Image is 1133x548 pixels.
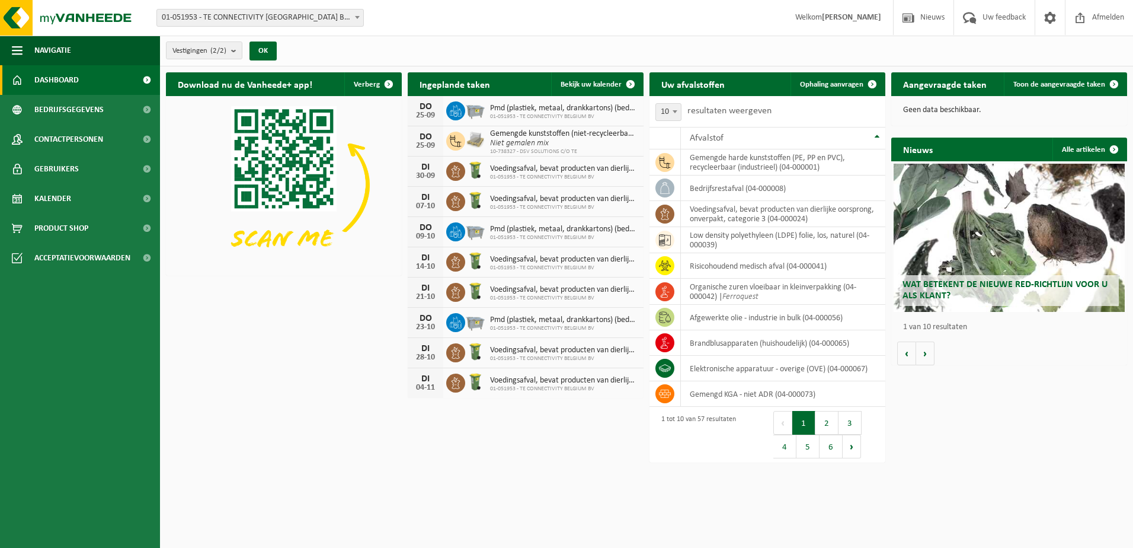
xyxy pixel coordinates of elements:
[166,96,402,273] img: Download de VHEPlus App
[414,142,437,150] div: 25-09
[34,36,71,65] span: Navigatie
[561,81,622,88] span: Bekijk uw kalender
[465,251,485,271] img: WB-0140-HPE-GN-50
[414,374,437,384] div: DI
[490,113,638,120] span: 01-051953 - TE CONNECTIVITY BELGIUM BV
[34,65,79,95] span: Dashboard
[1013,81,1105,88] span: Toon de aangevraagde taken
[902,280,1108,301] span: Wat betekent de nieuwe RED-richtlijn voor u als klant?
[414,172,437,180] div: 30-09
[490,129,638,139] span: Gemengde kunststoffen (niet-recycleerbaar), exclusief pvc
[843,435,861,458] button: Next
[344,72,401,96] button: Verberg
[166,42,242,59] button: Vestigingen(2/2)
[414,384,437,392] div: 04-11
[414,202,437,211] div: 07-10
[490,139,549,148] i: Niet gemalen mix
[490,325,638,332] span: 01-051953 - TE CONNECTIVITY BELGIUM BV
[465,190,485,211] img: WB-0140-HPE-GN-50
[681,253,885,279] td: risicohoudend medisch afval (04-000041)
[490,255,638,265] span: Voedingsafval, bevat producten van dierlijke oorsprong, onverpakt, categorie 3
[490,204,638,211] span: 01-051953 - TE CONNECTIVITY BELGIUM BV
[490,104,638,113] span: Pmd (plastiek, metaal, drankkartons) (bedrijven)
[681,381,885,407] td: gemengd KGA - niet ADR (04-000073)
[414,223,437,232] div: DO
[465,281,485,301] img: WB-0140-HPE-GN-50
[1004,72,1126,96] a: Toon de aangevraagde taken
[681,201,885,227] td: voedingsafval, bevat producten van dierlijke oorsprong, onverpakt, categorie 3 (04-000024)
[490,195,638,204] span: Voedingsafval, bevat producten van dierlijke oorsprong, onverpakt, categorie 3
[408,72,502,95] h2: Ingeplande taken
[656,104,681,120] span: 10
[249,42,277,60] button: OK
[490,164,638,174] span: Voedingsafval, bevat producten van dierlijke oorsprong, onverpakt, categorie 3
[773,411,792,435] button: Previous
[551,72,642,96] a: Bekijk uw kalender
[790,72,884,96] a: Ophaling aanvragen
[815,411,838,435] button: 2
[156,9,364,27] span: 01-051953 - TE CONNECTIVITY BELGIUM BV - OOSTKAMP
[490,355,638,362] span: 01-051953 - TE CONNECTIVITY BELGIUM BV
[414,314,437,323] div: DO
[34,95,104,125] span: Bedrijfsgegevens
[414,253,437,263] div: DI
[792,411,815,435] button: 1
[903,106,1115,114] p: Geen data beschikbaar.
[34,125,103,154] span: Contactpersonen
[800,81,863,88] span: Ophaling aanvragen
[490,316,638,325] span: Pmd (plastiek, metaal, drankkartons) (bedrijven)
[490,376,638,385] span: Voedingsafval, bevat producten van dierlijke oorsprong, onverpakt, categorie 3
[490,385,638,393] span: 01-051953 - TE CONNECTIVITY BELGIUM BV
[414,102,437,111] div: DO
[414,193,437,202] div: DI
[210,47,226,55] count: (2/2)
[681,330,885,356] td: brandblusapparaten (huishoudelijk) (04-000065)
[34,214,88,243] span: Product Shop
[34,184,71,214] span: Kalender
[490,285,638,295] span: Voedingsafval, bevat producten van dierlijke oorsprong, onverpakt, categorie 3
[681,279,885,305] td: organische zuren vloeibaar in kleinverpakking (04-000042) |
[490,234,638,241] span: 01-051953 - TE CONNECTIVITY BELGIUM BV
[838,411,862,435] button: 3
[465,372,485,392] img: WB-0140-HPE-GN-50
[655,410,736,460] div: 1 tot 10 van 57 resultaten
[6,522,198,548] iframe: chat widget
[172,42,226,60] span: Vestigingen
[490,148,638,155] span: 10-738327 - DSV SOLUTIONS C/O TE
[687,106,772,116] label: resultaten weergeven
[891,138,945,161] h2: Nieuws
[891,72,998,95] h2: Aangevraagde taken
[414,353,437,362] div: 28-10
[690,133,724,143] span: Afvalstof
[681,356,885,381] td: elektronische apparatuur - overige (OVE) (04-000067)
[894,164,1125,312] a: Wat betekent de nieuwe RED-richtlijn voor u als klant?
[822,13,881,22] strong: [PERSON_NAME]
[465,342,485,362] img: WB-0140-HPE-GN-50
[773,435,796,458] button: 4
[649,72,737,95] h2: Uw afvalstoffen
[166,72,324,95] h2: Download nu de Vanheede+ app!
[414,344,437,353] div: DI
[722,292,758,301] i: Ferroquest
[681,305,885,330] td: afgewerkte olie - industrie in bulk (04-000056)
[354,81,380,88] span: Verberg
[903,323,1121,332] p: 1 van 10 resultaten
[465,130,485,150] img: LP-PA-00000-WDN-11
[414,283,437,293] div: DI
[465,160,485,180] img: WB-0140-HPE-GN-50
[681,149,885,176] td: gemengde harde kunststoffen (PE, PP en PVC), recycleerbaar (industrieel) (04-000001)
[1052,138,1126,161] a: Alle artikelen
[681,176,885,201] td: bedrijfsrestafval (04-000008)
[490,346,638,355] span: Voedingsafval, bevat producten van dierlijke oorsprong, onverpakt, categorie 3
[34,243,130,273] span: Acceptatievoorwaarden
[465,221,485,241] img: WB-2500-GAL-GY-01
[490,295,638,302] span: 01-051953 - TE CONNECTIVITY BELGIUM BV
[897,342,916,365] button: Vorige
[490,265,638,272] span: 01-051953 - TE CONNECTIVITY BELGIUM BV
[490,174,638,181] span: 01-051953 - TE CONNECTIVITY BELGIUM BV
[414,111,437,120] div: 25-09
[465,100,485,120] img: WB-2500-GAL-GY-01
[681,227,885,253] td: low density polyethyleen (LDPE) folie, los, naturel (04-000039)
[414,263,437,271] div: 14-10
[820,435,843,458] button: 6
